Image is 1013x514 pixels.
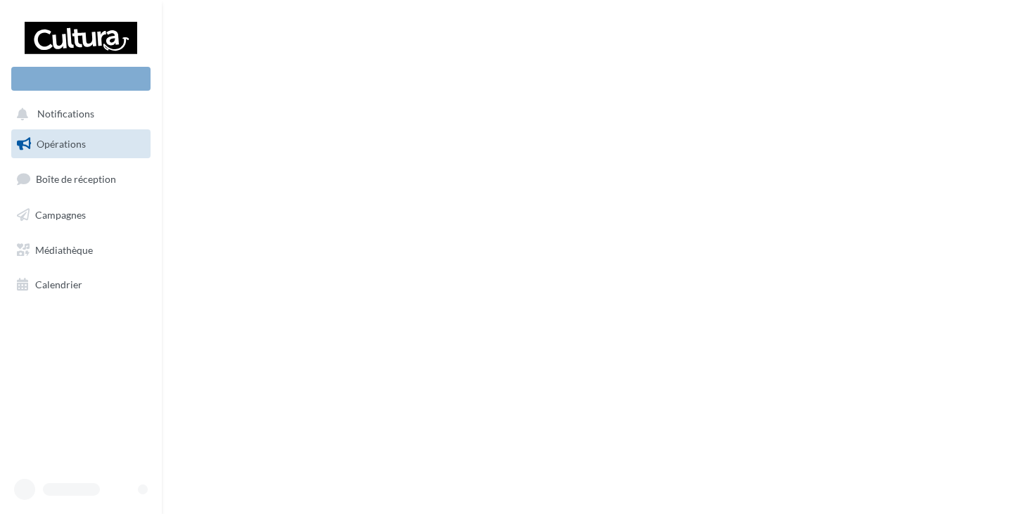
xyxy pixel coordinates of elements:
[37,108,94,120] span: Notifications
[37,138,86,150] span: Opérations
[11,67,151,91] div: Nouvelle campagne
[8,129,153,159] a: Opérations
[8,236,153,265] a: Médiathèque
[35,278,82,290] span: Calendrier
[8,270,153,300] a: Calendrier
[35,243,93,255] span: Médiathèque
[36,173,116,185] span: Boîte de réception
[8,164,153,194] a: Boîte de réception
[35,209,86,221] span: Campagnes
[8,200,153,230] a: Campagnes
